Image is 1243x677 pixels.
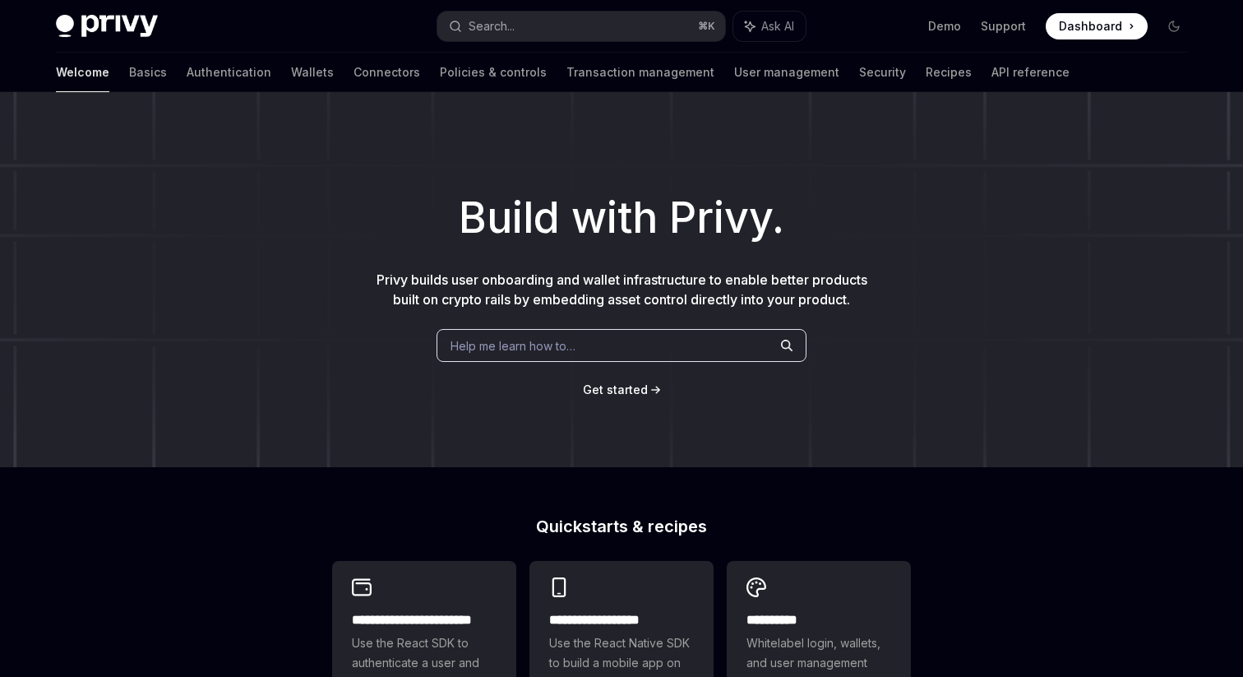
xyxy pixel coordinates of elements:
span: ⌘ K [698,20,715,33]
h2: Quickstarts & recipes [332,518,911,535]
span: Help me learn how to… [451,337,575,355]
a: Authentication [187,53,271,92]
a: Basics [129,53,167,92]
span: Get started [583,383,648,396]
a: Support [981,18,1026,35]
div: Search... [469,16,515,36]
span: Privy builds user onboarding and wallet infrastructure to enable better products built on crypto ... [377,271,867,308]
button: Ask AI [733,12,806,41]
a: User management [734,53,839,92]
a: Recipes [926,53,972,92]
span: Dashboard [1059,18,1122,35]
a: Wallets [291,53,334,92]
a: Dashboard [1046,13,1148,39]
a: Get started [583,382,648,398]
a: Policies & controls [440,53,547,92]
a: Welcome [56,53,109,92]
button: Search...⌘K [437,12,725,41]
h1: Build with Privy. [26,186,1217,250]
a: Connectors [353,53,420,92]
a: Transaction management [566,53,714,92]
a: API reference [991,53,1070,92]
span: Ask AI [761,18,794,35]
a: Security [859,53,906,92]
a: Demo [928,18,961,35]
img: dark logo [56,15,158,38]
button: Toggle dark mode [1161,13,1187,39]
